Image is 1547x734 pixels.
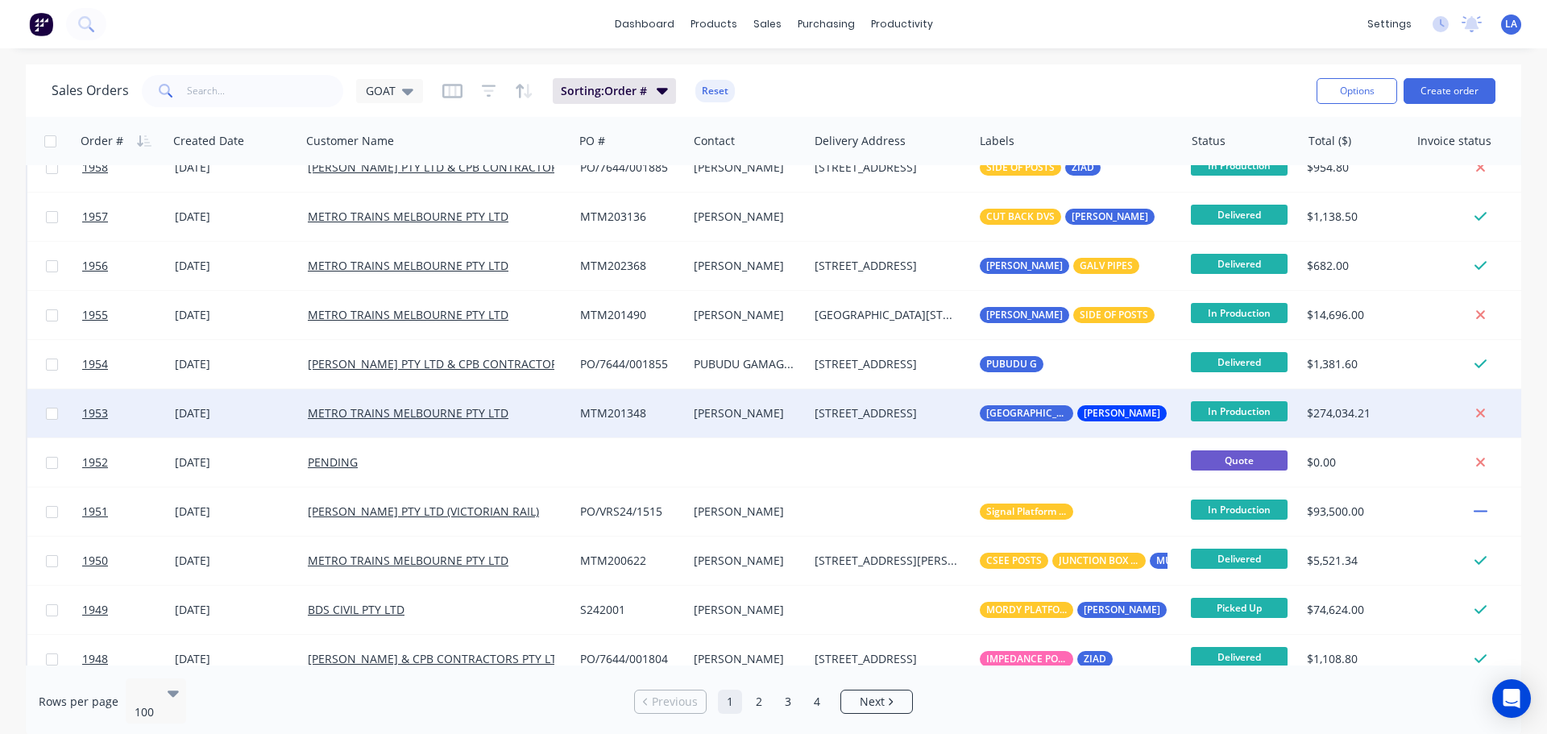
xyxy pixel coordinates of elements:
[580,504,676,520] div: PO/VRS24/1515
[82,242,175,290] a: 1956
[82,389,175,437] a: 1953
[308,356,611,371] a: [PERSON_NAME] PTY LTD & CPB CONTRACTORS PTY LTD
[175,209,295,225] div: [DATE]
[580,602,676,618] div: S242001
[82,291,175,339] a: 1955
[986,160,1055,176] span: SIDE OF POSTS
[694,356,796,372] div: PUBUDU GAMAGEDERA
[1080,307,1148,323] span: SIDE OF POSTS
[82,193,175,241] a: 1957
[1191,156,1288,176] span: In Production
[82,586,175,634] a: 1949
[308,307,508,322] a: METRO TRAINS MELBOURNE PTY LTD
[580,356,676,372] div: PO/7644/001855
[980,405,1246,421] button: [GEOGRAPHIC_DATA][PERSON_NAME]
[1191,500,1288,520] span: In Production
[175,356,295,372] div: [DATE]
[553,78,676,104] button: Sorting:Order #
[682,12,745,36] div: products
[986,356,1037,372] span: PUBUDU G
[308,405,508,421] a: METRO TRAINS MELBOURNE PTY LTD
[175,454,295,471] div: [DATE]
[308,504,539,519] a: [PERSON_NAME] PTY LTD (VICTORIAN RAIL)
[1359,12,1420,36] div: settings
[986,307,1063,323] span: [PERSON_NAME]
[52,83,129,98] h1: Sales Orders
[1191,303,1288,323] span: In Production
[82,405,108,421] span: 1953
[980,307,1155,323] button: [PERSON_NAME]SIDE OF POSTS
[815,307,960,323] div: [GEOGRAPHIC_DATA][STREET_ADDRESS]
[175,553,295,569] div: [DATE]
[718,690,742,714] a: Page 1 is your current page
[82,651,108,667] span: 1948
[82,635,175,683] a: 1948
[1307,651,1398,667] div: $1,108.80
[1309,133,1351,149] div: Total ($)
[607,12,682,36] a: dashboard
[187,75,344,107] input: Search...
[1192,133,1226,149] div: Status
[863,12,941,36] div: productivity
[694,258,796,274] div: [PERSON_NAME]
[815,160,960,176] div: [STREET_ADDRESS]
[1191,647,1288,667] span: Delivered
[135,704,157,720] div: 100
[815,405,960,421] div: [STREET_ADDRESS]
[694,160,796,176] div: [PERSON_NAME]
[1191,549,1288,569] span: Delivered
[308,553,508,568] a: METRO TRAINS MELBOURNE PTY LTD
[1080,258,1133,274] span: GALV PIPES
[82,143,175,192] a: 1958
[815,133,906,149] div: Delivery Address
[1307,307,1398,323] div: $14,696.00
[986,651,1067,667] span: IMPEDANCE POSTS
[1191,205,1288,225] span: Delivered
[1307,405,1398,421] div: $274,034.21
[815,356,960,372] div: [STREET_ADDRESS]
[308,602,404,617] a: BDS CIVIL PTY LTD
[29,12,53,36] img: Factory
[82,537,175,585] a: 1950
[1404,78,1495,104] button: Create order
[308,454,358,470] a: PENDING
[1307,160,1398,176] div: $954.80
[980,504,1073,520] button: Signal Platform Moorabbin
[1072,209,1148,225] span: [PERSON_NAME]
[694,133,735,149] div: Contact
[561,83,647,99] span: Sorting: Order #
[1191,598,1288,618] span: Picked Up
[860,694,885,710] span: Next
[776,690,800,714] a: Page 3
[1317,78,1397,104] button: Options
[1307,258,1398,274] div: $682.00
[980,133,1014,149] div: Labels
[173,133,244,149] div: Created Date
[82,160,108,176] span: 1958
[580,651,676,667] div: PO/7644/001804
[308,651,565,666] a: [PERSON_NAME] & CPB CONTRACTORS PTY LTD
[815,258,960,274] div: [STREET_ADDRESS]
[986,258,1063,274] span: [PERSON_NAME]
[81,133,123,149] div: Order #
[694,651,796,667] div: [PERSON_NAME]
[980,258,1139,274] button: [PERSON_NAME]GALV PIPES
[1307,553,1398,569] div: $5,521.34
[694,553,796,569] div: [PERSON_NAME]
[986,602,1067,618] span: MORDY PLATFORM + STaIRS
[366,82,396,99] span: GOAT
[980,651,1113,667] button: IMPEDANCE POSTSZIAD
[745,12,790,36] div: sales
[841,694,912,710] a: Next page
[986,553,1042,569] span: CSEE POSTS
[1084,602,1160,618] span: [PERSON_NAME]
[694,307,796,323] div: [PERSON_NAME]
[82,487,175,536] a: 1951
[580,209,676,225] div: MTM203136
[175,307,295,323] div: [DATE]
[790,12,863,36] div: purchasing
[579,133,605,149] div: PO #
[580,405,676,421] div: MTM201348
[986,504,1067,520] span: Signal Platform Moorabbin
[694,209,796,225] div: [PERSON_NAME]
